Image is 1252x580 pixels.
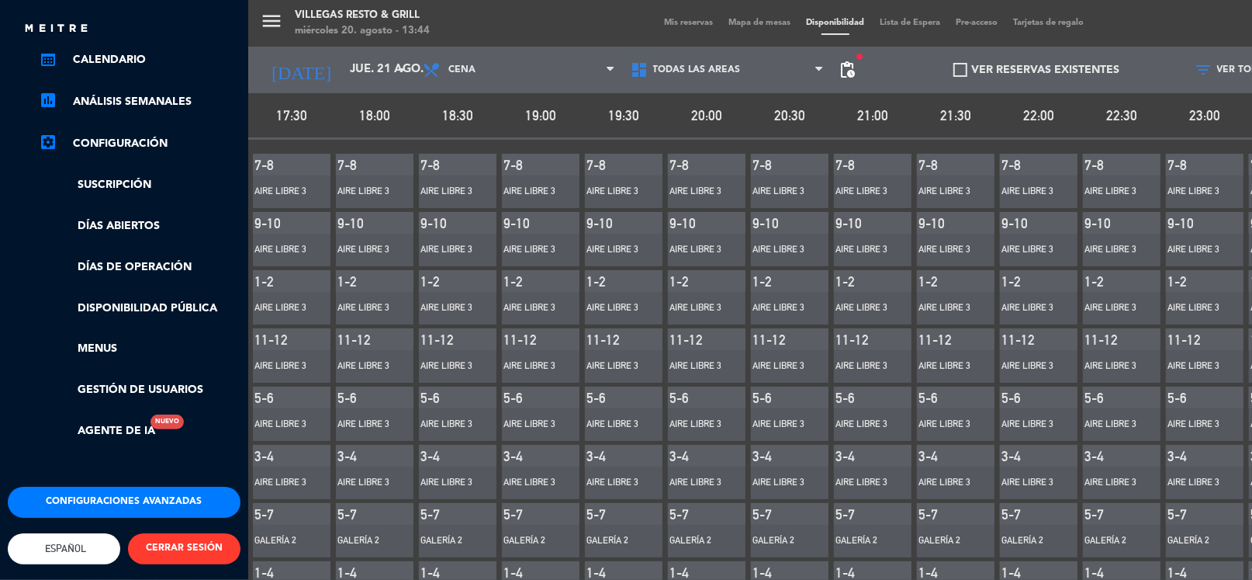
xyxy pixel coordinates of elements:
span: pending_actions [838,61,856,79]
button: Configuraciones avanzadas [8,487,240,518]
a: Días abiertos [39,217,240,235]
img: MEITRE [23,23,89,35]
a: Menus [39,340,240,358]
a: calendar_monthCalendario [39,50,240,69]
a: assessmentANÁLISIS SEMANALES [39,92,240,111]
button: CERRAR SESIÓN [128,533,240,564]
a: Configuración [39,134,240,153]
a: Gestión de usuarios [39,381,240,399]
div: Nuevo [150,415,184,429]
a: Suscripción [39,176,240,194]
i: assessment [39,91,57,109]
a: Disponibilidad pública [39,300,240,318]
span: fiber_manual_record [855,52,864,61]
a: Días de Operación [39,259,240,276]
i: calendar_month [39,49,57,68]
a: Agente de IANuevo [39,422,155,440]
i: settings_applications [39,133,57,151]
span: Español [42,543,87,554]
